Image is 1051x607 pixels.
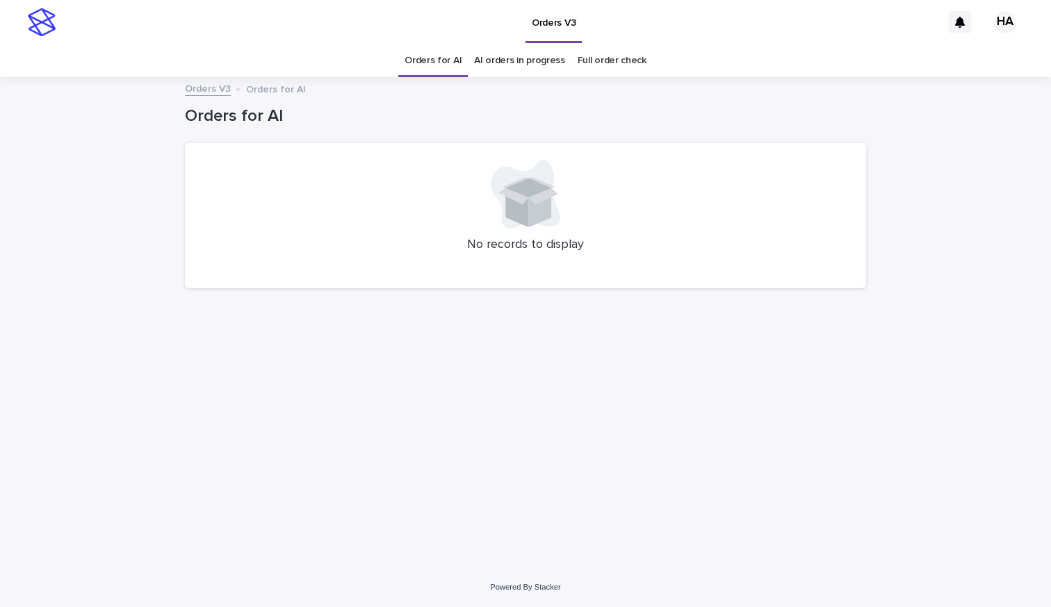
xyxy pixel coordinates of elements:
a: Orders V3 [185,80,231,96]
a: Full order check [578,44,646,77]
img: stacker-logo-s-only.png [28,8,56,36]
div: HA [994,11,1016,33]
a: Orders for AI [405,44,462,77]
p: No records to display [202,238,849,253]
h1: Orders for AI [185,106,866,126]
a: Powered By Stacker [490,583,560,591]
a: AI orders in progress [474,44,565,77]
p: Orders for AI [246,81,306,96]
